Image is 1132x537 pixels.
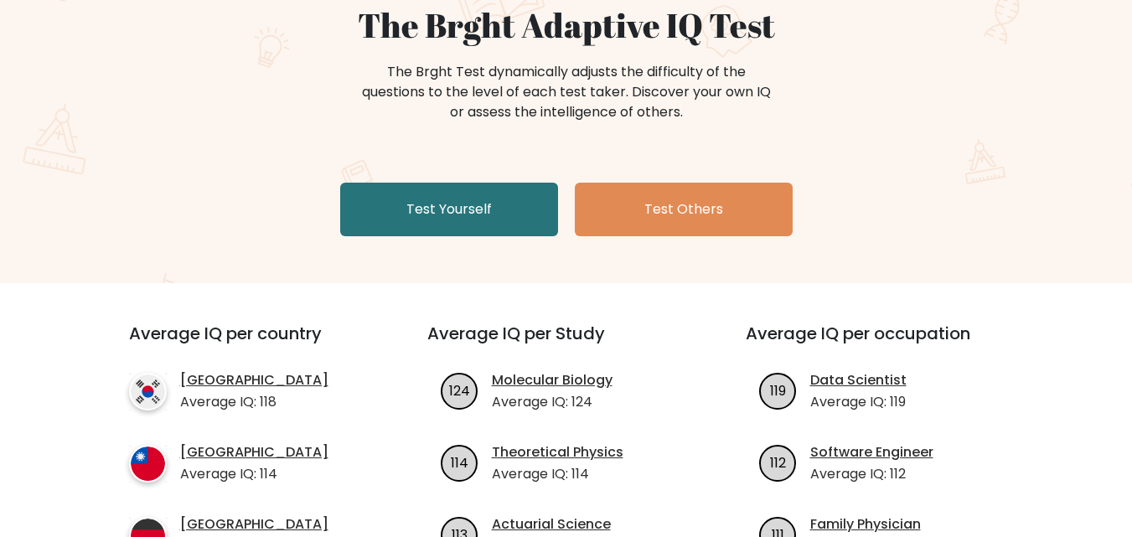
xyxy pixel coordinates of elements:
[427,323,706,364] h3: Average IQ per Study
[340,183,558,236] a: Test Yourself
[810,370,907,390] a: Data Scientist
[180,442,328,462] a: [GEOGRAPHIC_DATA]
[180,514,328,534] a: [GEOGRAPHIC_DATA]
[180,464,328,484] p: Average IQ: 114
[575,183,793,236] a: Test Others
[492,442,623,462] a: Theoretical Physics
[492,370,613,390] a: Molecular Biology
[129,445,167,483] img: country
[492,464,623,484] p: Average IQ: 114
[746,323,1024,364] h3: Average IQ per occupation
[357,62,776,122] div: The Brght Test dynamically adjusts the difficulty of the questions to the level of each test take...
[810,392,907,412] p: Average IQ: 119
[770,380,786,400] text: 119
[180,392,328,412] p: Average IQ: 118
[810,514,921,534] a: Family Physician
[449,380,470,400] text: 124
[810,464,933,484] p: Average IQ: 112
[129,323,367,364] h3: Average IQ per country
[770,452,786,472] text: 112
[810,442,933,462] a: Software Engineer
[158,5,975,45] h1: The Brght Adaptive IQ Test
[492,392,613,412] p: Average IQ: 124
[180,370,328,390] a: [GEOGRAPHIC_DATA]
[451,452,468,472] text: 114
[129,373,167,410] img: country
[492,514,611,534] a: Actuarial Science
